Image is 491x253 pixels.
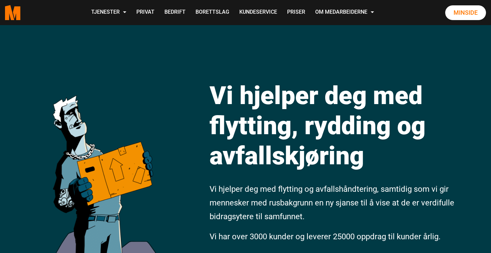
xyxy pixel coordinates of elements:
[445,5,486,20] a: Minside
[210,232,441,241] span: Vi har over 3000 kunder og leverer 25000 oppdrag til kunder årlig.
[210,184,454,221] span: Vi hjelper deg med flytting og avfallshåndtering, samtidig som vi gir mennesker med rusbakgrunn e...
[131,1,159,24] a: Privat
[310,1,379,24] a: Om Medarbeiderne
[210,80,486,171] h1: Vi hjelper deg med flytting, rydding og avfallskjøring
[86,1,131,24] a: Tjenester
[159,1,191,24] a: Bedrift
[191,1,234,24] a: Borettslag
[282,1,310,24] a: Priser
[234,1,282,24] a: Kundeservice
